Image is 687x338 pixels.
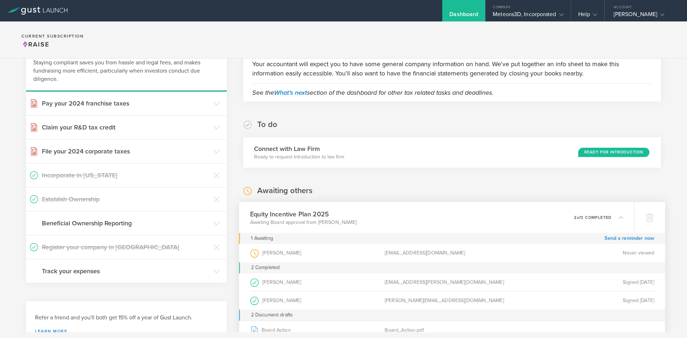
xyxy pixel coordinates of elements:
[254,153,344,161] p: Ready to request introduction to law firm
[493,11,563,21] div: Meteora3D, Incorporated
[385,244,519,262] div: [EMAIL_ADDRESS][DOMAIN_NAME]
[449,11,478,21] div: Dashboard
[520,273,654,291] div: Signed [DATE]
[520,244,654,262] div: Never viewed
[35,314,218,322] h3: Refer a friend and you'll both get 15% off a year of Gust Launch.
[239,262,665,273] div: 2 Completed
[257,186,312,196] h2: Awaiting others
[250,244,385,262] div: [PERSON_NAME]
[42,171,210,180] h3: Incorporate in [US_STATE]
[21,34,84,38] h2: Current Subscription
[42,99,210,108] h3: Pay your 2024 franchise taxes
[42,123,210,132] h3: Claim your R&D tax credit
[21,40,49,48] span: Raise
[42,195,210,204] h3: Establish Ownership
[250,209,357,219] h3: Equity Incentive Plan 2025
[251,233,273,244] div: 1 Awaiting
[385,291,519,309] div: [PERSON_NAME][EMAIL_ADDRESS][DOMAIN_NAME]
[250,273,385,291] div: [PERSON_NAME]
[243,137,661,168] div: Connect with Law FirmReady to request introduction to law firmReady for Introduction
[42,243,210,252] h3: Register your company in [GEOGRAPHIC_DATA]
[274,89,307,97] a: What's next
[604,233,654,244] a: Send a reminder now
[254,144,344,153] h3: Connect with Law Firm
[574,215,612,219] p: 2 3 completed
[520,291,654,309] div: Signed [DATE]
[252,89,493,97] em: See the section of the dashboard for other tax related tasks and deadlines.
[250,219,357,226] p: Awaiting Board approval from [PERSON_NAME]
[257,119,277,130] h2: To do
[577,215,581,220] em: of
[250,291,385,309] div: [PERSON_NAME]
[614,11,674,21] div: [PERSON_NAME]
[252,59,652,78] p: Your accountant will expect you to have some general company information on hand. We've put toget...
[42,266,210,276] h3: Track your expenses
[578,11,597,21] div: Help
[42,219,210,228] h3: Beneficial Ownership Reporting
[239,309,665,320] div: 2 Document drafts
[35,329,218,333] a: Learn more
[42,147,210,156] h3: File your 2024 corporate taxes
[385,273,519,291] div: [EMAIL_ADDRESS][PERSON_NAME][DOMAIN_NAME]
[26,52,227,92] div: Staying compliant saves you from hassle and legal fees, and makes fundraising more efficient, par...
[578,148,649,157] div: Ready for Introduction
